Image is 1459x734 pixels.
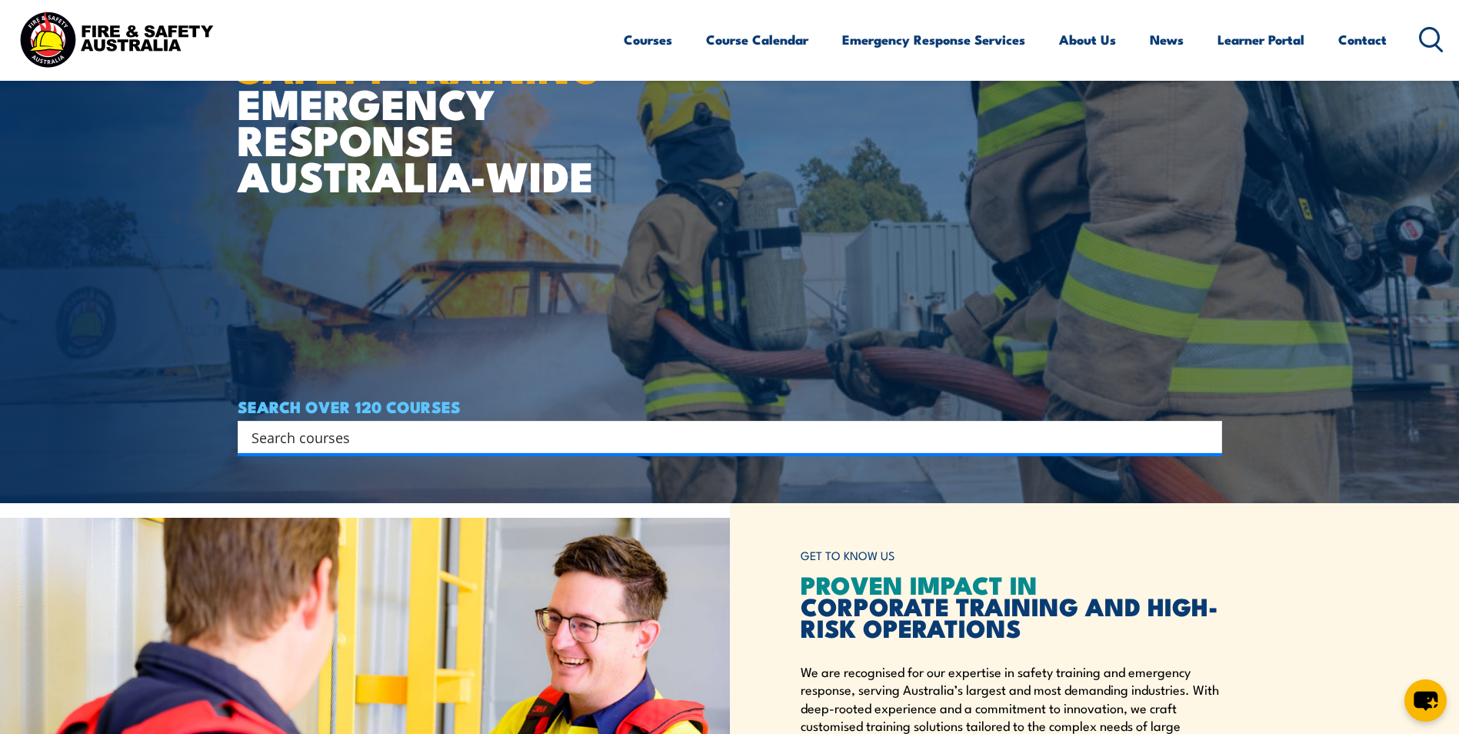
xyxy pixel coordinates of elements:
[1338,19,1387,60] a: Contact
[251,425,1188,449] input: Search input
[255,426,1191,448] form: Search form
[1217,19,1304,60] a: Learner Portal
[238,398,1222,415] h4: SEARCH OVER 120 COURSES
[801,565,1038,603] span: PROVEN IMPACT IN
[801,542,1222,570] h6: GET TO KNOW US
[1195,426,1217,448] button: Search magnifier button
[624,19,672,60] a: Courses
[1150,19,1184,60] a: News
[1404,679,1447,722] button: chat-button
[1059,19,1116,60] a: About Us
[801,573,1222,638] h2: CORPORATE TRAINING AND HIGH-RISK OPERATIONS
[842,19,1025,60] a: Emergency Response Services
[706,19,808,60] a: Course Calendar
